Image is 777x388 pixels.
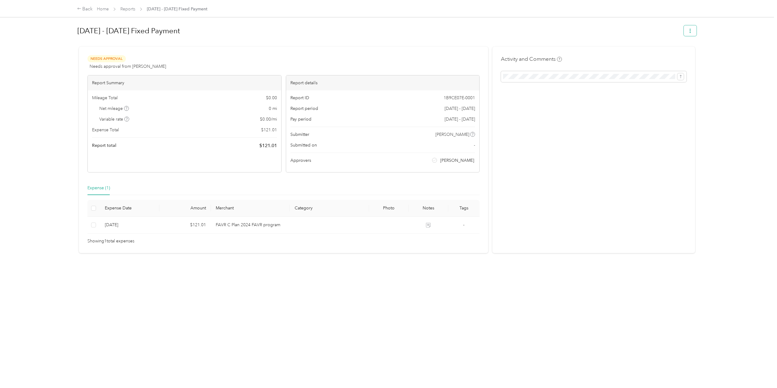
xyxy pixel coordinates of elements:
span: Submitter [290,131,309,138]
span: $ 0.00 [266,95,277,101]
span: Needs approval from [PERSON_NAME] [90,63,166,70]
span: 1B9CE07E-0001 [444,95,475,101]
th: Tags [448,200,480,217]
span: Report ID [290,95,309,101]
th: Expense Date [100,200,159,217]
td: - [448,217,480,234]
span: $ 121.01 [259,142,277,149]
span: Expense Total [92,127,119,133]
span: 0 mi [269,105,277,112]
div: Report details [286,75,480,90]
th: Photo [369,200,409,217]
span: Report total [92,142,116,149]
span: [DATE] - [DATE] [445,105,475,112]
span: - [463,222,464,227]
span: Variable rate [99,116,129,122]
span: Mileage Total [92,95,118,101]
span: Pay period [290,116,311,122]
span: Needs Approval [87,55,126,62]
h1: Sep 1 - 30, 2025 Fixed Payment [77,24,680,38]
iframe: Everlance-gr Chat Button Frame [743,354,777,388]
h4: Activity and Comments [501,55,562,63]
th: Amount [159,200,211,217]
div: Tags [453,205,475,211]
a: Home [97,6,109,12]
span: [PERSON_NAME] [435,131,469,138]
span: - [474,142,475,148]
span: Showing 1 total expenses [87,238,134,245]
span: [DATE] - [DATE] Fixed Payment [147,6,208,12]
td: 10-2-2025 [100,217,159,234]
th: Category [290,200,369,217]
span: Submitted on [290,142,317,148]
span: $ 0.00 / mi [260,116,277,122]
span: $ 121.01 [261,127,277,133]
span: [PERSON_NAME] [440,157,474,164]
td: $121.01 [159,217,211,234]
div: Expense (1) [87,185,110,191]
span: [DATE] - [DATE] [445,116,475,122]
td: FAVR C Plan 2024 FAVR program [211,217,290,234]
th: Notes [409,200,448,217]
span: Net mileage [99,105,129,112]
th: Merchant [211,200,290,217]
a: Reports [120,6,135,12]
span: Report period [290,105,318,112]
div: Report Summary [88,75,281,90]
div: Back [77,5,93,13]
span: Approvers [290,157,311,164]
